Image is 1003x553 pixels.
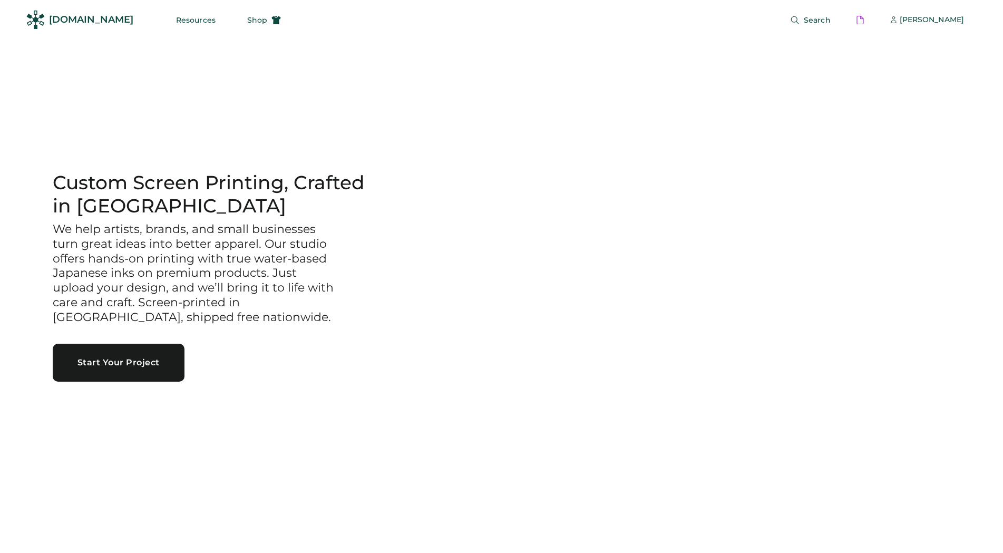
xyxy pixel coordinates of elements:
div: [PERSON_NAME] [900,15,964,25]
button: Shop [235,9,294,31]
h1: Custom Screen Printing, Crafted in [GEOGRAPHIC_DATA] [53,171,382,218]
button: Resources [163,9,228,31]
button: Search [777,9,843,31]
button: Start Your Project [53,344,184,382]
h3: We help artists, brands, and small businesses turn great ideas into better apparel. Our studio of... [53,222,337,325]
span: Shop [247,16,267,24]
div: [DOMAIN_NAME] [49,13,133,26]
img: Rendered Logo - Screens [26,11,45,29]
span: Search [804,16,831,24]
